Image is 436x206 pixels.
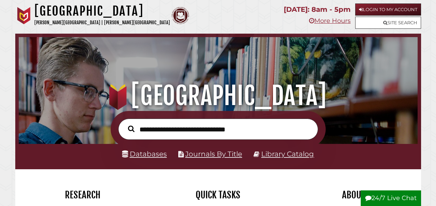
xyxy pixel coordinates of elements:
img: Calvin Theological Seminary [172,7,189,24]
p: [PERSON_NAME][GEOGRAPHIC_DATA] | [PERSON_NAME][GEOGRAPHIC_DATA] [34,19,170,27]
h2: Quick Tasks [156,189,281,201]
h1: [GEOGRAPHIC_DATA] [34,3,170,19]
h2: About [291,189,416,201]
p: [DATE]: 8am - 5pm [284,3,351,16]
h2: Research [20,189,145,201]
a: Site Search [355,17,421,29]
a: Library Catalog [261,150,314,158]
i: Search [128,125,135,132]
a: Journals By Title [185,150,242,158]
a: Databases [122,150,167,158]
h1: [GEOGRAPHIC_DATA] [25,80,411,111]
button: Search [125,124,138,134]
a: More Hours [309,17,351,25]
img: Calvin University [15,7,33,24]
a: Login to My Account [355,3,421,16]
